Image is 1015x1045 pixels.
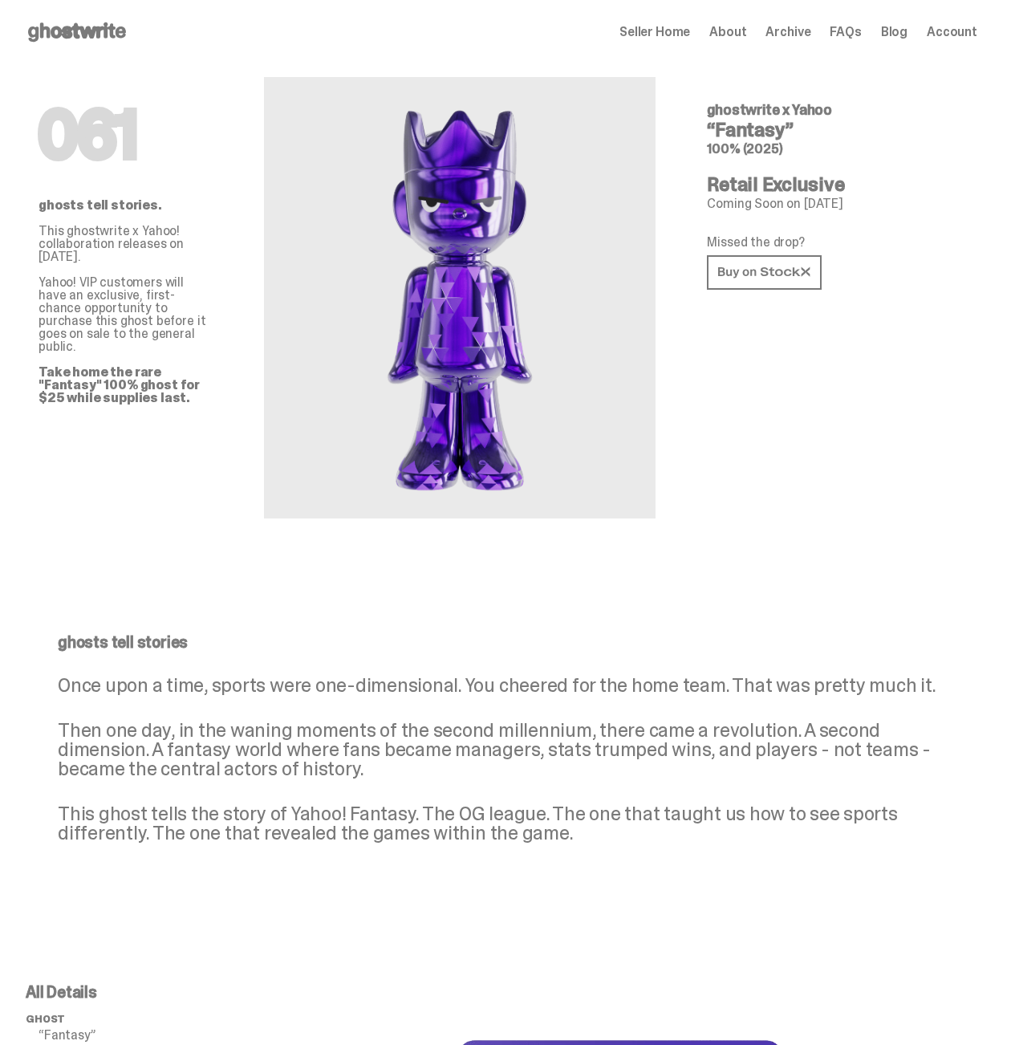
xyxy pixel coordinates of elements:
a: FAQs [830,26,861,39]
p: This ghost tells the story of Yahoo! Fantasy. The OG league. The one that taught us how to see sp... [58,804,945,843]
p: ghosts tell stories [58,634,945,650]
a: Archive [765,26,810,39]
p: Coming Soon on [DATE] [707,197,964,210]
p: Then one day, in the waning moments of the second millennium, there came a revolution. A second d... [58,721,945,779]
a: Seller Home [619,26,690,39]
p: “Fantasy” [39,1029,264,1042]
p: Once upon a time, sports were one-dimensional. You cheered for the home team. That was pretty muc... [58,676,945,695]
strong: Take home the rare "Fantasy" 100% ghost for $25 while supplies last. [39,364,200,406]
p: This ghostwrite x Yahoo! collaboration releases on [DATE]. [39,225,213,263]
p: Yahoo! VIP customers will have an exclusive, first-chance opportunity to purchase this ghost befo... [39,263,213,405]
p: All Details [26,984,264,1000]
a: Account [927,26,977,39]
p: ghosts tell stories. [39,199,213,212]
a: About [709,26,746,39]
span: 100% (2025) [707,140,782,157]
span: ghostwrite x Yahoo [707,100,832,120]
img: Yahoo&ldquo;Fantasy&rdquo; [283,77,636,518]
h1: 061 [39,103,213,167]
h4: Retail Exclusive [707,175,964,194]
h4: “Fantasy” [707,120,964,140]
p: Missed the drop? [707,236,964,249]
span: ghost [26,1012,65,1026]
a: Blog [881,26,907,39]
